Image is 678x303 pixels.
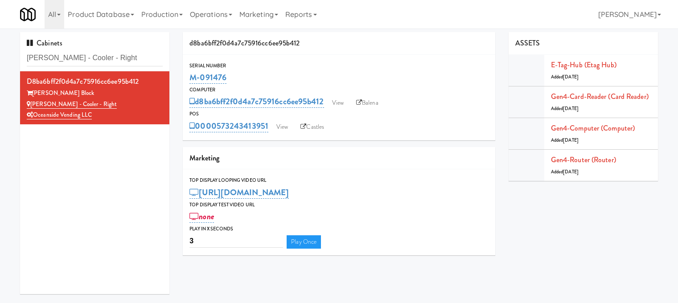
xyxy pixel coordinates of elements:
div: Computer [189,86,489,94]
a: Oceanside Vending LLC [27,111,92,119]
span: [DATE] [563,168,579,175]
li: d8ba6bff2f0d4a7c75916cc6ee95b412[PERSON_NAME] Block [PERSON_NAME] - Cooler - RightOceanside Vendi... [20,71,169,124]
img: Micromart [20,7,36,22]
div: POS [189,110,489,119]
a: 0000573243413951 [189,120,268,132]
div: Play in X seconds [189,225,489,233]
input: Search cabinets [27,50,163,66]
span: Added [551,74,579,80]
a: Gen4-computer (Computer) [551,123,635,133]
a: d8ba6bff2f0d4a7c75916cc6ee95b412 [189,95,324,108]
a: M-091476 [189,71,226,84]
a: Play Once [287,235,321,249]
div: d8ba6bff2f0d4a7c75916cc6ee95b412 [183,32,495,55]
span: Added [551,105,579,112]
a: Gen4-router (Router) [551,155,616,165]
span: ASSETS [515,38,540,48]
span: Cabinets [27,38,62,48]
div: Serial Number [189,61,489,70]
div: Top Display Test Video Url [189,201,489,209]
a: E-tag-hub (Etag Hub) [551,60,616,70]
a: Gen4-card-reader (Card Reader) [551,91,649,102]
span: Added [551,168,579,175]
a: View [328,96,348,110]
a: none [189,210,214,223]
a: [PERSON_NAME] - Cooler - Right [27,100,117,109]
a: Balena [352,96,383,110]
span: [DATE] [563,74,579,80]
a: View [272,120,292,134]
a: Castles [296,120,329,134]
div: [PERSON_NAME] Block [27,88,163,99]
div: Top Display Looping Video Url [189,176,489,185]
span: Marketing [189,153,219,163]
div: d8ba6bff2f0d4a7c75916cc6ee95b412 [27,75,163,88]
span: [DATE] [563,105,579,112]
span: [DATE] [563,137,579,143]
a: [URL][DOMAIN_NAME] [189,186,289,199]
span: Added [551,137,579,143]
